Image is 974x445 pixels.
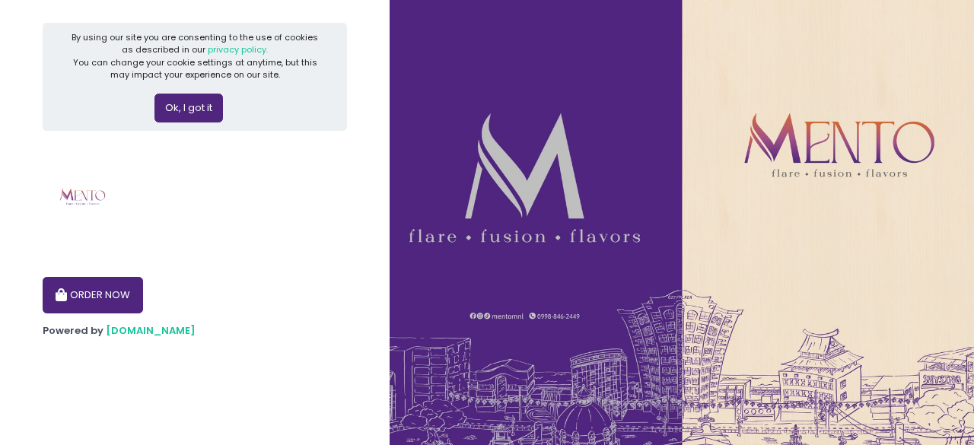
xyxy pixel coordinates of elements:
[43,323,347,339] div: Powered by
[43,141,121,255] img: Mento
[43,277,143,313] button: ORDER NOW
[106,323,196,338] a: [DOMAIN_NAME]
[208,43,268,56] a: privacy policy.
[154,94,223,122] button: Ok, I got it
[68,31,322,81] div: By using our site you are consenting to the use of cookies as described in our You can change you...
